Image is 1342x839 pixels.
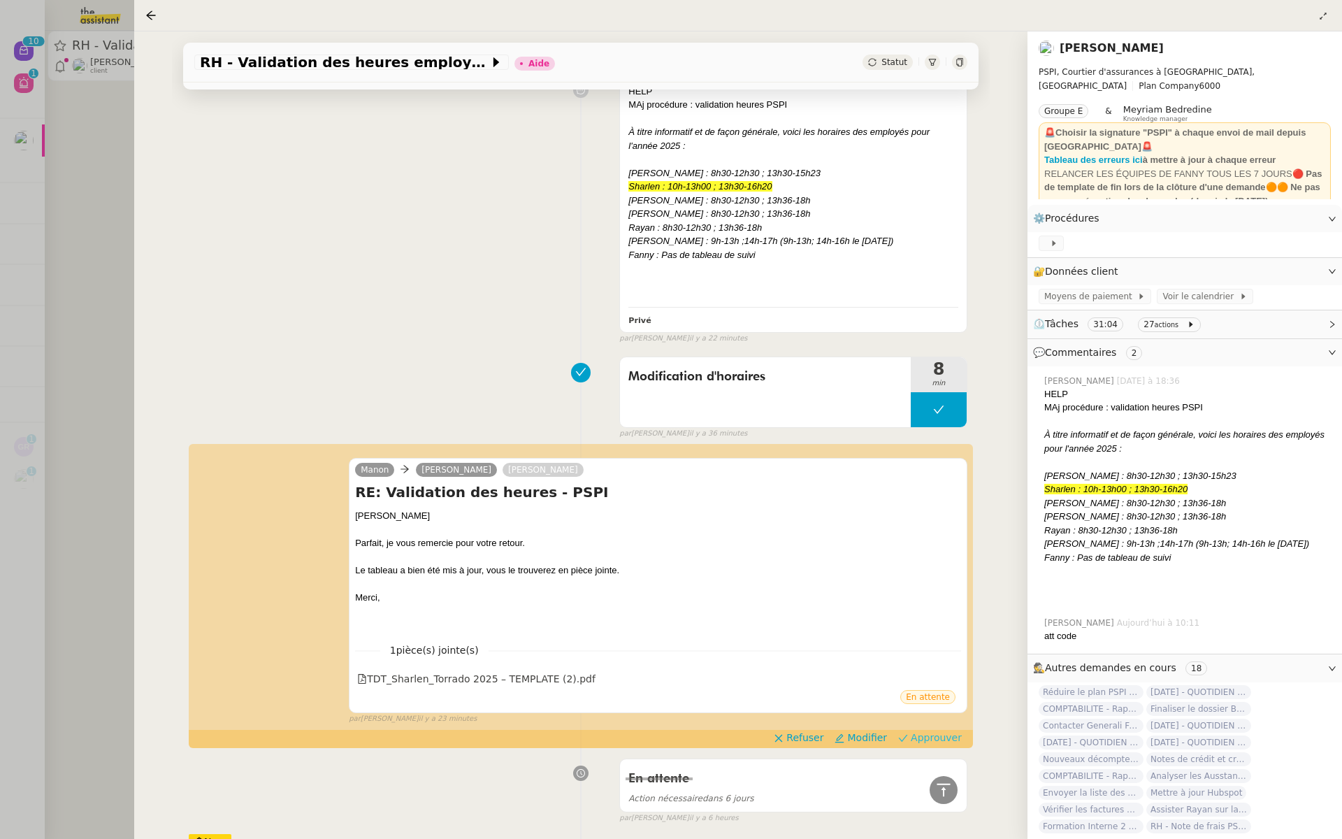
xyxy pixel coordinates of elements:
span: Voir le calendrier [1162,289,1239,303]
div: [PERSON_NAME] [355,509,961,523]
span: COMPTABILITE - Rapprochement bancaire - 25 septembre 2025 [1039,769,1143,783]
span: par [619,428,631,440]
span: Finaliser le dossier Buheiry [1146,702,1251,716]
strong: 🔴 Pas de template de fin lors de la clôture d'une demande🟠🟠 Ne pas accuser réception des demandes... [1044,168,1322,206]
b: Privé [628,316,651,325]
span: PSPI, Courtier d'assurances à [GEOGRAPHIC_DATA], [GEOGRAPHIC_DATA] [1039,67,1255,91]
a: [PERSON_NAME] [503,464,584,476]
em: [PERSON_NAME] : 9h-13h ;14h-17h (9h-13h; 14h-16h le [DATE]) [1044,538,1309,549]
span: Formation Interne 2 - [PERSON_NAME] [1039,819,1143,833]
a: Tableau des erreurs ici [1044,155,1143,165]
span: [DATE] à 18:36 [1117,375,1183,387]
span: Commentaires [1045,347,1116,358]
div: RELANCER LES ÉQUIPES DE FANNY TOUS LES 7 JOURS [1044,167,1325,208]
h4: RE: Validation des heures - PSPI [355,482,961,502]
em: Fanny : Pas de tableau de suivi [628,250,755,260]
a: [PERSON_NAME] [416,464,497,476]
span: & [1105,104,1111,122]
span: Vérifier les factures manquantes [1039,803,1143,817]
span: [PERSON_NAME] [1044,617,1117,629]
span: [DATE] - QUOTIDIEN Gestion boite mail Accounting [1039,736,1143,750]
em: [PERSON_NAME] : 8h30-12h30 ; 13h36-18h [1044,511,1226,522]
span: Autres demandes en cours [1045,662,1176,673]
em: À titre informatif et de façon générale, voici les horaires des employés pour l'année 2025 : [628,127,930,151]
span: il y a 36 minutes [689,428,748,440]
div: MAj procédure : validation heures PSPI [1044,401,1331,415]
button: Modifier [829,730,893,745]
strong: 🚨Choisir la signature "PSPI" à chaque envoi de mail depuis [GEOGRAPHIC_DATA]🚨 [1044,127,1306,152]
div: 💬Commentaires 2 [1027,339,1342,366]
span: dans 6 jours [628,794,753,803]
span: Analyser les Ausstandsmeldungen [1146,769,1251,783]
img: users%2Fa6PbEmLwvGXylUqKytRPpDpAx153%2Favatar%2Ffanny.png [1039,41,1054,56]
span: Aujourd’hui à 10:11 [1117,617,1202,629]
div: Parfait, je vous remercie pour votre retour. [355,536,961,550]
span: Assister Rayan sur la souscription Opal [1146,803,1251,817]
span: Envoyer la liste des clients et assureurs [1039,786,1143,800]
em: Rayan : 8h30-12h30 ; 13h36-18h [628,222,762,233]
em: Sharlen : 10h-13h00 ; 13h30-16h20 [1044,484,1188,494]
span: Mettre à jour Hubspot [1146,786,1246,800]
button: Approuver [893,730,967,745]
em: [PERSON_NAME] : 8h30-12h30 ; 13h36-18h [628,195,810,206]
em: À titre informatif et de façon générale, voici les horaires des employés pour l'année 2025 : [1044,429,1325,454]
div: Aide [528,59,549,68]
small: [PERSON_NAME] [619,333,747,345]
span: 1 [380,643,489,659]
span: min [911,378,967,389]
em: Sharlen : 10h-13h00 ; 13h30-16h20 [628,181,772,192]
span: 💬 [1033,347,1148,358]
span: il y a 22 minutes [689,333,748,345]
span: Plan Company [1139,81,1199,91]
span: ⚙️ [1033,210,1106,227]
span: En attente [628,773,689,785]
span: Nouveaux décomptes de commissions [1039,752,1143,766]
span: 6000 [1199,81,1221,91]
em: [PERSON_NAME] : 9h-13h ;14h-17h (9h-13h; 14h-16h le [DATE]) [628,236,893,246]
nz-tag: 18 [1185,661,1207,675]
small: [PERSON_NAME] [619,428,747,440]
span: Meyriam Bedredine [1123,104,1212,115]
small: [PERSON_NAME] [349,713,477,725]
span: il y a 23 minutes [419,713,477,725]
span: 🔐 [1033,264,1124,280]
div: TDT_Sharlen_Torrado 2025 – TEMPLATE (2).pdf [357,671,596,687]
span: Refuser [786,731,823,745]
span: [PERSON_NAME] [1044,375,1117,387]
small: actions [1155,321,1179,329]
span: par [619,333,631,345]
span: Statut [881,57,907,67]
div: Merci, [355,591,961,605]
span: 27 [1143,320,1154,329]
div: HELP [628,85,958,99]
span: Modification d'horaires [628,366,902,387]
span: ⏲️ [1033,318,1206,329]
span: COMPTABILITE - Rapprochement bancaire - [DATE] [1039,702,1143,716]
nz-tag: Groupe E [1039,104,1088,118]
span: Réduire le plan PSPI à 4000 actions [1039,685,1143,699]
span: [DATE] - QUOTIDIEN Gestion boite mail Accounting [1146,736,1251,750]
span: Approuver [911,731,962,745]
div: MAj procédure : validation heures PSPI [628,98,958,112]
span: Action nécessaire [628,794,702,803]
em: [PERSON_NAME] : 8h30-12h30 ; 13h36-18h [628,208,810,219]
span: par [349,713,361,725]
div: 🕵️Autres demandes en cours 18 [1027,654,1342,682]
span: par [619,812,631,824]
div: HELP [1044,387,1331,401]
button: Refuser [768,730,829,745]
span: [DATE] - QUOTIDIEN Gestion boite mail Accounting [1146,685,1251,699]
div: ⚙️Procédures [1027,205,1342,232]
span: Modifier [847,731,887,745]
span: Contacter Generali France pour demande AU094424 [1039,719,1143,733]
span: 8 [911,361,967,378]
span: Données client [1045,266,1118,277]
em: [PERSON_NAME] : 8h30-12h30 ; 13h30-15h23 [628,168,821,178]
nz-tag: 2 [1126,346,1143,360]
span: Procédures [1045,213,1099,224]
em: [PERSON_NAME] : 8h30-12h30 ; 13h30-15h23 [1044,471,1236,481]
span: il y a 6 heures [689,812,739,824]
div: 🔐Données client [1027,258,1342,285]
span: Moyens de paiement [1044,289,1137,303]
